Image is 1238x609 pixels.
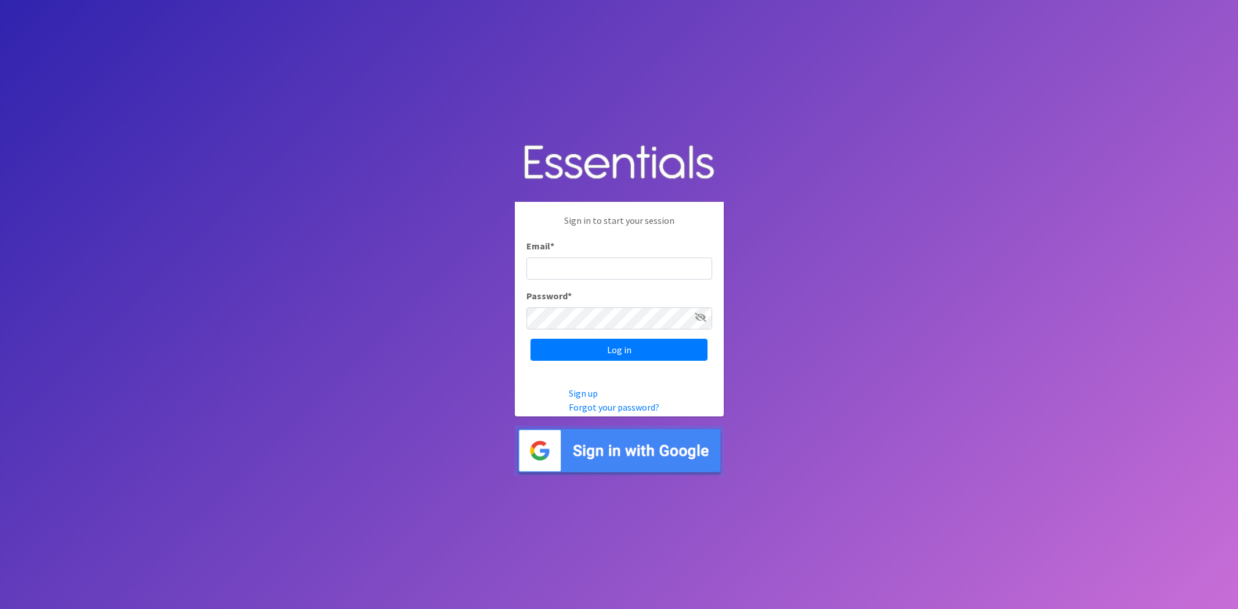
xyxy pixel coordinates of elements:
[550,240,554,252] abbr: required
[569,401,659,413] a: Forgot your password?
[526,239,554,253] label: Email
[569,387,598,399] a: Sign up
[526,289,572,303] label: Password
[515,133,724,193] img: Human Essentials
[530,339,708,361] input: Log in
[568,290,572,302] abbr: required
[526,213,712,239] p: Sign in to start your session
[515,426,724,476] img: Sign in with Google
